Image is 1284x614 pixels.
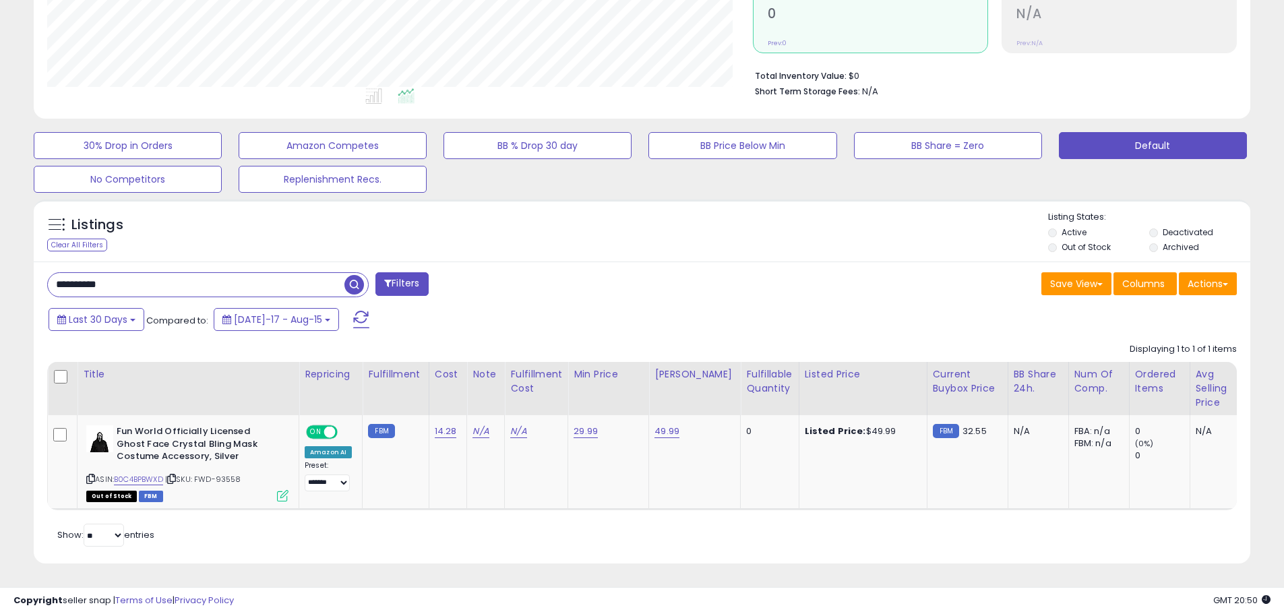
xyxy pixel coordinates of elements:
div: Min Price [574,367,643,381]
div: Ordered Items [1135,367,1184,396]
button: BB Price Below Min [648,132,836,159]
span: Last 30 Days [69,313,127,326]
a: 14.28 [435,425,457,438]
div: Clear All Filters [47,239,107,251]
label: Out of Stock [1062,241,1111,253]
button: Save View [1041,272,1111,295]
a: N/A [472,425,489,438]
span: 32.55 [962,425,987,437]
div: [PERSON_NAME] [654,367,735,381]
a: B0C4BPBWXD [114,474,163,485]
a: Privacy Policy [175,594,234,607]
div: Repricing [305,367,357,381]
img: 31rzmrDplPL._SL40_.jpg [86,425,113,452]
button: BB Share = Zero [854,132,1042,159]
div: Listed Price [805,367,921,381]
div: 0 [746,425,788,437]
span: Columns [1122,277,1165,290]
button: Default [1059,132,1247,159]
span: All listings that are currently out of stock and unavailable for purchase on Amazon [86,491,137,502]
span: Compared to: [146,314,208,327]
div: seller snap | | [13,594,234,607]
span: OFF [336,427,357,438]
div: $49.99 [805,425,917,437]
div: Fulfillable Quantity [746,367,793,396]
li: $0 [755,67,1227,83]
b: Listed Price: [805,425,866,437]
span: | SKU: FWD-93558 [165,474,241,485]
button: Last 30 Days [49,308,144,331]
div: Num of Comp. [1074,367,1124,396]
span: N/A [862,85,878,98]
div: Title [83,367,293,381]
a: Terms of Use [115,594,173,607]
b: Short Term Storage Fees: [755,86,860,97]
span: FBM [139,491,163,502]
small: (0%) [1135,438,1154,449]
label: Archived [1163,241,1199,253]
div: Avg Selling Price [1196,367,1245,410]
div: N/A [1014,425,1058,437]
small: FBM [368,424,394,438]
label: Active [1062,226,1087,238]
div: 0 [1135,450,1190,462]
button: BB % Drop 30 day [444,132,632,159]
div: Displaying 1 to 1 of 1 items [1130,343,1237,356]
span: Show: entries [57,528,154,541]
a: 49.99 [654,425,679,438]
div: FBA: n/a [1074,425,1119,437]
div: FBM: n/a [1074,437,1119,450]
div: Amazon AI [305,446,352,458]
small: Prev: 0 [768,39,787,47]
strong: Copyright [13,594,63,607]
button: [DATE]-17 - Aug-15 [214,308,339,331]
label: Deactivated [1163,226,1213,238]
div: N/A [1196,425,1240,437]
button: Amazon Competes [239,132,427,159]
h2: 0 [768,6,987,24]
div: Cost [435,367,462,381]
h5: Listings [71,216,123,235]
button: Columns [1113,272,1177,295]
b: Fun World Officially Licensed Ghost Face Crystal Bling Mask Costume Accessory, Silver [117,425,280,466]
small: Prev: N/A [1016,39,1043,47]
button: No Competitors [34,166,222,193]
div: ASIN: [86,425,288,500]
button: Filters [375,272,428,296]
div: Fulfillment Cost [510,367,562,396]
b: Total Inventory Value: [755,70,847,82]
h2: N/A [1016,6,1236,24]
div: Fulfillment [368,367,423,381]
span: [DATE]-17 - Aug-15 [234,313,322,326]
a: N/A [510,425,526,438]
span: 2025-09-15 20:50 GMT [1213,594,1271,607]
button: 30% Drop in Orders [34,132,222,159]
div: Preset: [305,461,352,491]
p: Listing States: [1048,211,1250,224]
small: FBM [933,424,959,438]
a: 29.99 [574,425,598,438]
div: 0 [1135,425,1190,437]
span: ON [307,427,324,438]
div: Current Buybox Price [933,367,1002,396]
div: BB Share 24h. [1014,367,1063,396]
button: Replenishment Recs. [239,166,427,193]
div: Note [472,367,499,381]
button: Actions [1179,272,1237,295]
